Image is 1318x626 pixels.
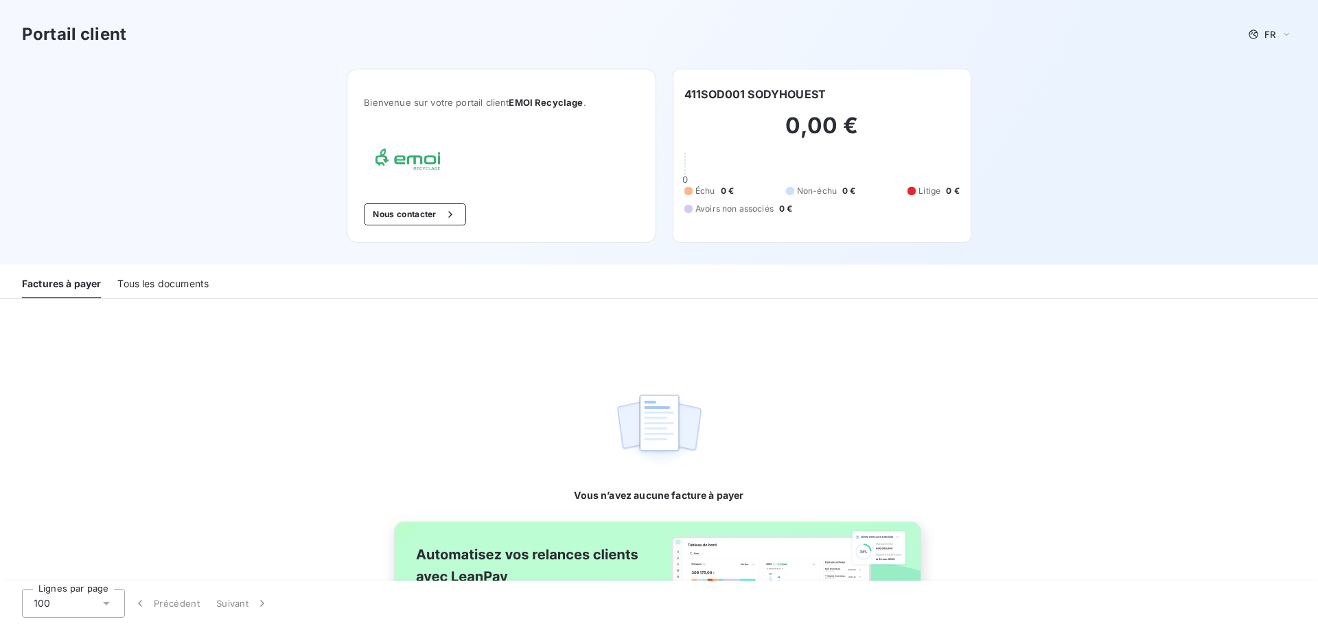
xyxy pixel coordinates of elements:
span: 0 [682,174,688,185]
h2: 0,00 € [684,112,960,153]
span: 0 € [946,185,959,197]
button: Précédent [125,589,208,618]
span: Litige [918,185,940,197]
button: Nous contacter [364,203,465,225]
span: 0 € [779,203,792,215]
span: Non-échu [797,185,837,197]
span: Avoirs non associés [695,203,774,215]
h3: Portail client [22,22,126,47]
button: Suivant [208,589,277,618]
span: Bienvenue sur votre portail client . [364,97,639,108]
img: Company logo [364,141,452,181]
span: EMOI Recyclage [509,97,583,108]
img: empty state [615,387,703,472]
div: Factures à payer [22,269,101,298]
span: 0 € [721,185,734,197]
span: 100 [34,596,50,610]
div: Tous les documents [117,269,209,298]
span: FR [1264,29,1275,40]
h6: 411SOD001 SODYHOUEST [684,86,826,102]
span: 0 € [842,185,855,197]
span: Échu [695,185,715,197]
span: Vous n’avez aucune facture à payer [574,489,743,502]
